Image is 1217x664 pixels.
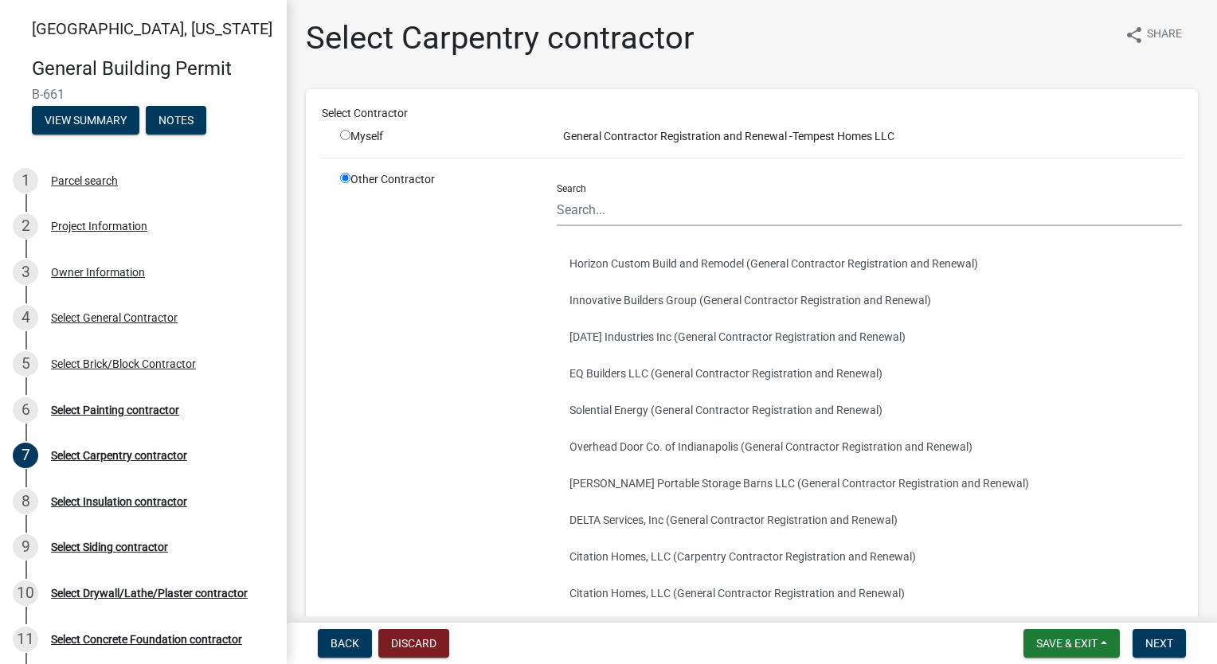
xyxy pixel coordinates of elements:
button: Next [1133,629,1186,658]
button: Innovative Builders Group (General Contractor Registration and Renewal) [557,282,1182,318]
div: 9 [13,534,38,560]
div: Tempest Homes LLC [545,128,1194,145]
button: Horizon Custom Build and Remodel (General Contractor Registration and Renewal) [557,245,1182,282]
div: Select Drywall/Lathe/Plaster contractor [51,588,248,599]
div: 6 [13,397,38,423]
div: Parcel search [51,175,118,186]
div: 8 [13,489,38,514]
button: Citation Homes, LLC (General Contractor Registration and Renewal) [557,575,1182,611]
div: 11 [13,627,38,652]
div: 5 [13,351,38,377]
h4: General Building Permit [32,57,274,80]
i: share [1125,25,1144,45]
div: Select Concrete Foundation contractor [51,634,242,645]
div: Select Contractor [310,105,1194,122]
div: Select General Contractor [51,312,178,323]
button: Overhead Door Co. of Indianapolis (General Contractor Registration and Renewal) [557,428,1182,465]
span: Save & Exit [1036,637,1098,650]
div: Project Information [51,221,147,232]
div: Select Insulation contractor [51,496,187,507]
span: B-661 [32,87,255,102]
button: EQ Builders LLC (General Contractor Registration and Renewal) [557,355,1182,392]
button: Citation Homes, LLC (Carpentry Contractor Registration and Renewal) [557,538,1182,575]
div: 4 [13,305,38,330]
button: Notes [146,106,206,135]
button: View Summary [32,106,139,135]
div: Select Painting contractor [51,404,179,416]
div: 1 [13,168,38,193]
h1: Select Carpentry contractor [306,19,695,57]
button: [PERSON_NAME] Portable Storage Barns LLC (General Contractor Registration and Renewal) [557,465,1182,502]
button: Discard [378,629,449,658]
button: Solential Energy (General Contractor Registration and Renewal) [557,392,1182,428]
button: shareShare [1112,19,1195,50]
div: 3 [13,260,38,285]
div: 7 [13,443,38,468]
div: 10 [13,580,38,606]
span: General Contractor Registration and Renewal - [557,130,792,143]
button: Back [318,629,372,658]
div: Select Brick/Block Contractor [51,358,196,369]
button: DELTA Services, Inc (General Contractor Registration and Renewal) [557,502,1182,538]
div: Select Siding contractor [51,541,168,553]
span: Share [1147,25,1182,45]
span: Back [331,637,359,650]
div: Select Carpentry contractor [51,450,187,461]
wm-modal-confirm: Notes [146,115,206,127]
button: [DATE] Industries Inc (General Contractor Registration and Renewal) [557,318,1182,355]
span: [GEOGRAPHIC_DATA], [US_STATE] [32,19,272,38]
input: Search... [557,193,1182,226]
button: Save & Exit [1023,629,1120,658]
div: Other Contractor [328,171,545,658]
wm-modal-confirm: Summary [32,115,139,127]
div: Owner Information [51,267,145,278]
span: Next [1145,637,1173,650]
div: Myself [340,128,533,145]
div: 2 [13,213,38,239]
